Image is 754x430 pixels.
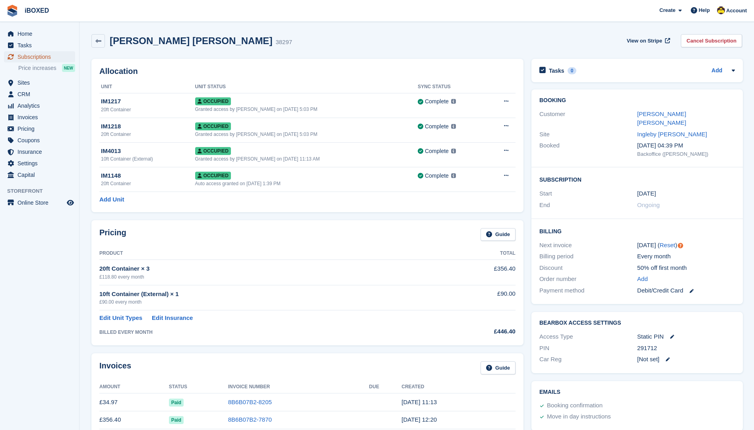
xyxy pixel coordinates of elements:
div: Start [539,189,637,198]
a: menu [4,77,75,88]
div: [DATE] 04:39 PM [637,141,735,150]
span: Capital [17,169,65,180]
a: 8B6B07B2-8205 [228,399,272,405]
div: £446.40 [438,327,516,336]
h2: Pricing [99,228,126,241]
a: Price increases NEW [18,64,75,72]
div: PIN [539,344,637,353]
a: Guide [481,361,516,374]
h2: Billing [539,227,735,235]
div: 20ft Container [101,106,195,113]
div: Site [539,130,637,139]
div: £118.80 every month [99,273,438,281]
th: Due [369,381,402,393]
div: Backoffice ([PERSON_NAME]) [637,150,735,158]
div: IM1217 [101,97,195,106]
a: View on Stripe [624,34,672,47]
a: Reset [660,242,675,248]
div: £90.00 every month [99,298,438,306]
a: menu [4,123,75,134]
a: Ingleby [PERSON_NAME] [637,131,707,138]
span: Occupied [195,122,231,130]
span: Analytics [17,100,65,111]
h2: Booking [539,97,735,104]
span: Price increases [18,64,56,72]
time: 2024-04-16 00:00:00 UTC [637,189,656,198]
div: Every month [637,252,735,261]
div: 20ft Container [101,180,195,187]
div: Complete [425,97,449,106]
a: iBOXED [21,4,52,17]
td: £34.97 [99,393,169,411]
th: Sync Status [418,81,486,93]
div: 38297 [275,38,292,47]
th: Product [99,247,438,260]
h2: Invoices [99,361,131,374]
a: Edit Insurance [152,314,193,323]
a: Add Unit [99,195,124,204]
h2: BearBox Access Settings [539,320,735,326]
a: menu [4,89,75,100]
div: Discount [539,263,637,273]
div: NEW [62,64,75,72]
span: CRM [17,89,65,100]
a: Preview store [66,198,75,207]
time: 2025-08-16 10:13:37 UTC [401,399,437,405]
a: menu [4,135,75,146]
span: Sites [17,77,65,88]
a: Add [711,66,722,76]
img: icon-info-grey-7440780725fd019a000dd9b08b2336e03edf1995a4989e88bcd33f0948082b44.svg [451,124,456,129]
div: 0 [568,67,577,74]
th: Amount [99,381,169,393]
span: Subscriptions [17,51,65,62]
img: icon-info-grey-7440780725fd019a000dd9b08b2336e03edf1995a4989e88bcd33f0948082b44.svg [451,173,456,178]
a: menu [4,40,75,51]
div: IM4013 [101,147,195,156]
div: IM1148 [101,171,195,180]
div: 20ft Container [101,131,195,138]
a: Edit Unit Types [99,314,142,323]
th: Unit Status [195,81,418,93]
div: Car Reg [539,355,637,364]
h2: Tasks [549,67,564,74]
a: menu [4,146,75,157]
img: icon-info-grey-7440780725fd019a000dd9b08b2336e03edf1995a4989e88bcd33f0948082b44.svg [451,99,456,104]
th: Created [401,381,516,393]
h2: Subscription [539,175,735,183]
div: Next invoice [539,241,637,250]
div: 50% off first month [637,263,735,273]
span: Online Store [17,197,65,208]
div: Order number [539,275,637,284]
span: Paid [169,399,184,407]
span: Occupied [195,172,231,180]
a: menu [4,100,75,111]
th: Unit [99,81,195,93]
span: Occupied [195,97,231,105]
span: Home [17,28,65,39]
h2: [PERSON_NAME] [PERSON_NAME] [110,35,272,46]
div: Billing period [539,252,637,261]
img: stora-icon-8386f47178a22dfd0bd8f6a31ec36ba5ce8667c1dd55bd0f319d3a0aa187defe.svg [6,5,18,17]
span: Paid [169,416,184,424]
a: Add [637,275,648,284]
span: Account [726,7,747,15]
span: Tasks [17,40,65,51]
th: Total [438,247,516,260]
div: Access Type [539,332,637,341]
span: Coupons [17,135,65,146]
div: Complete [425,172,449,180]
a: [PERSON_NAME] [PERSON_NAME] [637,110,686,126]
h2: Allocation [99,67,516,76]
span: Create [659,6,675,14]
div: Granted access by [PERSON_NAME] on [DATE] 5:03 PM [195,106,418,113]
td: £356.40 [99,411,169,429]
div: Customer [539,110,637,128]
div: IM1218 [101,122,195,131]
span: Insurance [17,146,65,157]
td: £90.00 [438,285,516,310]
h2: Emails [539,389,735,395]
a: 8B6B07B2-7870 [228,416,272,423]
span: Occupied [195,147,231,155]
div: Auto access granted on [DATE] 1:39 PM [195,180,418,187]
a: menu [4,197,75,208]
